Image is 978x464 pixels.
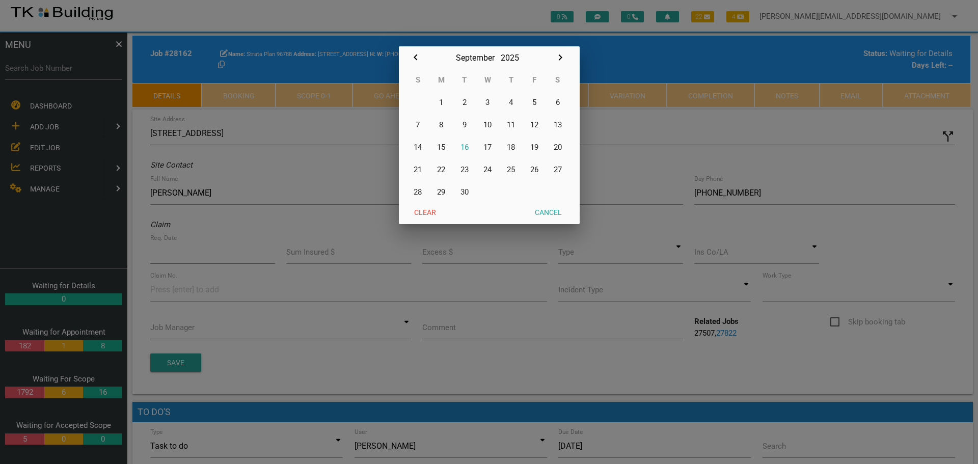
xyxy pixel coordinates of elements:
[406,158,430,181] button: 21
[406,114,430,136] button: 7
[429,91,453,114] button: 1
[438,75,445,85] abbr: Monday
[476,91,500,114] button: 3
[546,91,569,114] button: 6
[523,91,546,114] button: 5
[406,203,444,222] button: Clear
[429,181,453,203] button: 29
[453,114,476,136] button: 9
[499,136,523,158] button: 18
[453,181,476,203] button: 30
[416,75,420,85] abbr: Sunday
[462,75,467,85] abbr: Tuesday
[555,75,560,85] abbr: Saturday
[453,158,476,181] button: 23
[523,136,546,158] button: 19
[476,114,500,136] button: 10
[509,75,513,85] abbr: Thursday
[476,136,500,158] button: 17
[429,114,453,136] button: 8
[499,114,523,136] button: 11
[429,158,453,181] button: 22
[546,114,569,136] button: 13
[453,136,476,158] button: 16
[527,203,569,222] button: Cancel
[523,158,546,181] button: 26
[523,114,546,136] button: 12
[453,91,476,114] button: 2
[499,158,523,181] button: 25
[406,136,430,158] button: 14
[546,136,569,158] button: 20
[476,158,500,181] button: 24
[484,75,491,85] abbr: Wednesday
[546,158,569,181] button: 27
[406,181,430,203] button: 28
[532,75,536,85] abbr: Friday
[429,136,453,158] button: 15
[499,91,523,114] button: 4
